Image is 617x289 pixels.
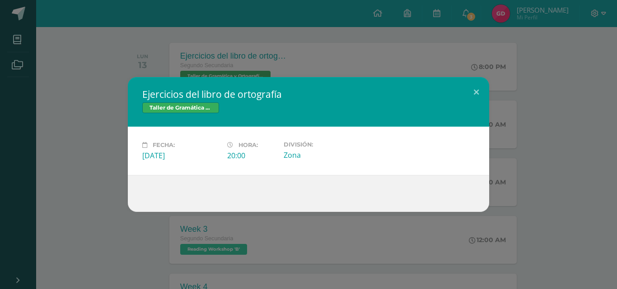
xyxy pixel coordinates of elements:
div: [DATE] [142,151,220,161]
span: Fecha: [153,142,175,148]
div: Zona [284,150,361,160]
div: 20:00 [227,151,276,161]
button: Close (Esc) [463,77,489,108]
span: Taller de Gramática y Ortografía [142,102,219,113]
span: Hora: [238,142,258,148]
h2: Ejercicios del libro de ortografía [142,88,475,101]
label: División: [284,141,361,148]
